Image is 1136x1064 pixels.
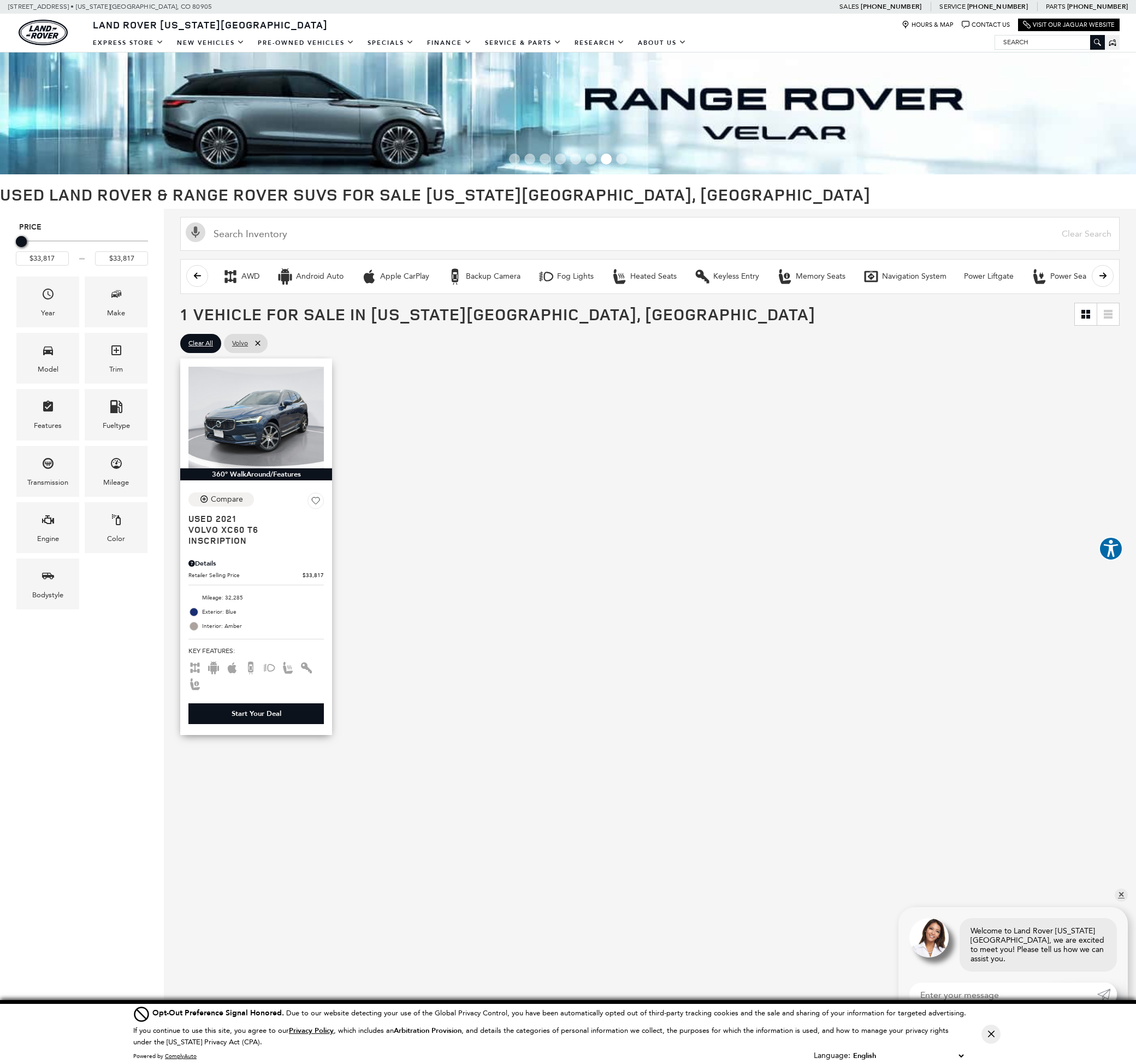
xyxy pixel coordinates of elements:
span: Go to slide 3 [540,154,551,164]
a: Used 2021Volvo XC60 T6 Inscription [188,513,324,546]
a: Land Rover [US_STATE][GEOGRAPHIC_DATA] [86,18,334,31]
span: Make [110,285,123,307]
div: Make [107,307,125,319]
div: Apple CarPlay [380,272,429,281]
div: Fog Lights [538,268,554,285]
button: Compare Vehicle [188,492,254,507]
button: Backup CameraBackup Camera [441,265,526,288]
span: Year [42,285,55,307]
span: Fog Lights [263,663,276,671]
button: Apple CarPlayApple CarPlay [355,265,435,288]
span: Transmission [42,454,55,477]
span: Opt-Out Preference Signal Honored . [152,1008,286,1018]
input: Maximum [95,251,148,266]
span: Model [42,341,55,363]
div: Color [107,533,125,545]
div: TransmissionTransmission [16,446,79,497]
button: Navigation SystemNavigation System [857,265,952,288]
button: Close Button [981,1025,1001,1044]
span: Bodystyle [42,567,55,589]
a: Submit [1097,983,1117,1007]
button: Memory SeatsMemory Seats [771,265,851,288]
span: Go to slide 4 [555,154,566,164]
u: Privacy Policy [289,1026,334,1036]
div: Android Auto [277,268,293,285]
span: Sales [839,3,859,10]
a: [PHONE_NUMBER] [861,2,921,11]
span: Apple Car-Play [226,663,239,671]
span: Interior: Amber [202,621,324,632]
a: Service & Parts [478,33,568,52]
input: Search Inventory [180,217,1120,251]
div: Year [41,307,55,319]
span: Go to slide 2 [524,154,535,164]
span: Land Rover [US_STATE][GEOGRAPHIC_DATA] [93,18,328,31]
div: Fog Lights [557,272,594,281]
div: Model [38,363,58,375]
div: Heated Seats [630,272,677,281]
span: Android Auto [207,663,220,671]
a: ComplyAuto [165,1053,197,1060]
div: TrimTrim [85,333,147,384]
div: Powered by [133,1053,197,1060]
div: Features [34,420,62,432]
span: Features [42,397,55,420]
button: Explore your accessibility options [1099,537,1123,561]
div: Heated Seats [611,268,628,285]
span: Exterior: Blue [202,607,324,618]
span: Fueltype [110,397,123,420]
svg: Click to toggle on voice search [186,222,205,242]
p: If you continue to use this site, you agree to our , which includes an , and details the categori... [133,1026,949,1046]
button: Keyless EntryKeyless Entry [688,265,765,288]
div: Welcome to Land Rover [US_STATE][GEOGRAPHIC_DATA], we are excited to meet you! Please tell us how... [960,918,1117,972]
div: 360° WalkAround/Features [180,468,332,480]
div: Fueltype [103,420,130,432]
div: Power Seats [1050,272,1092,281]
a: About Us [631,33,693,52]
nav: Main Navigation [86,33,693,52]
div: Start Your Deal [232,709,281,719]
span: AWD [188,663,202,671]
input: Enter your message [909,983,1097,1007]
div: Mileage [103,477,129,489]
div: AWD [241,272,259,281]
button: Save Vehicle [307,492,324,513]
h5: Price [19,222,145,232]
button: Power Liftgate [958,265,1020,288]
div: BodystyleBodystyle [16,559,79,609]
a: Hours & Map [902,21,954,29]
button: Android AutoAndroid Auto [271,265,350,288]
span: Heated Seats [281,663,294,671]
span: Keyless Entry [300,663,313,671]
a: Research [568,33,631,52]
div: ColorColor [85,502,147,553]
span: Go to slide 8 [616,154,627,164]
a: Pre-Owned Vehicles [251,33,361,52]
input: Search [995,36,1104,49]
div: Android Auto [296,272,344,281]
div: MakeMake [85,277,147,327]
div: Keyless Entry [713,272,759,281]
button: scroll left [186,265,208,287]
div: Backup Camera [466,272,520,281]
span: $33,817 [303,571,324,579]
a: New Vehicles [170,33,251,52]
strong: Arbitration Provision [394,1026,461,1036]
div: Price [16,232,148,266]
span: Trim [110,341,123,363]
div: Memory Seats [777,268,793,285]
span: Color [110,510,123,533]
button: AWDAWD [216,265,265,288]
div: Backup Camera [447,268,463,285]
div: Language: [814,1052,850,1060]
div: Navigation System [863,268,879,285]
span: Clear All [188,337,213,350]
span: Go to slide 6 [585,154,596,164]
img: Land Rover [19,20,68,45]
button: Heated SeatsHeated Seats [605,265,683,288]
button: scroll right [1092,265,1114,287]
span: Go to slide 1 [509,154,520,164]
div: FueltypeFueltype [85,389,147,440]
a: Visit Our Jaguar Website [1023,21,1115,29]
a: EXPRESS STORE [86,33,170,52]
